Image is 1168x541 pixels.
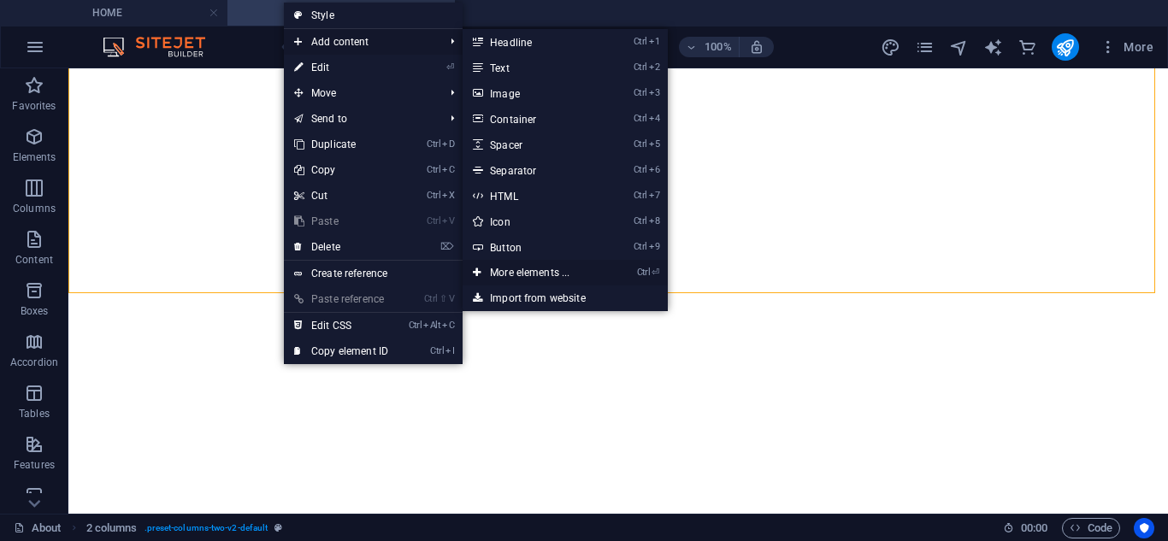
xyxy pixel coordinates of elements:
[284,209,398,234] a: CtrlVPaste
[427,164,440,175] i: Ctrl
[463,183,604,209] a: Ctrl7HTML
[1093,33,1160,61] button: More
[21,304,49,318] p: Boxes
[637,267,651,278] i: Ctrl
[649,138,660,150] i: 5
[284,286,398,312] a: Ctrl⇧VPaste reference
[68,68,1168,514] iframe: To enrich screen reader interactions, please activate Accessibility in Grammarly extension settings
[284,132,398,157] a: CtrlDDuplicate
[634,138,647,150] i: Ctrl
[463,209,604,234] a: Ctrl8Icon
[652,267,659,278] i: ⏎
[145,518,268,538] span: . preset-columns-two-v2-default
[442,320,454,331] i: C
[1134,518,1154,538] button: Usercentrics
[634,190,647,201] i: Ctrl
[649,215,660,226] i: 8
[424,293,438,304] i: Ctrl
[284,234,398,260] a: ⌦Delete
[284,338,398,364] a: CtrlICopy element ID
[445,345,454,356] i: I
[463,80,604,106] a: Ctrl3Image
[442,138,454,150] i: D
[284,80,437,106] span: Move
[427,138,440,150] i: Ctrl
[427,190,440,201] i: Ctrl
[1003,518,1048,538] h6: Session time
[227,3,455,22] h4: About
[649,36,660,47] i: 1
[649,164,660,175] i: 6
[463,29,604,55] a: Ctrl1Headline
[449,293,454,304] i: V
[634,62,647,73] i: Ctrl
[14,458,55,472] p: Features
[13,150,56,164] p: Elements
[649,62,660,73] i: 2
[439,293,447,304] i: ⇧
[15,253,53,267] p: Content
[1062,518,1120,538] button: Code
[86,518,283,538] nav: breadcrumb
[409,320,422,331] i: Ctrl
[649,87,660,98] i: 3
[274,523,282,532] i: This element is a customizable preset
[284,3,463,28] a: Style
[1021,518,1047,538] span: 00 00
[463,55,604,80] a: Ctrl2Text
[649,113,660,124] i: 4
[19,407,50,420] p: Tables
[14,518,62,538] a: Click to cancel selection. Double-click to open Pages
[1033,521,1035,534] span: :
[284,55,398,80] a: ⏎Edit
[442,164,454,175] i: C
[634,87,647,98] i: Ctrl
[634,113,647,124] i: Ctrl
[463,285,668,311] a: Import from website
[463,157,604,183] a: Ctrl6Separator
[284,157,398,183] a: CtrlCCopy
[649,241,660,252] i: 9
[649,190,660,201] i: 7
[463,106,604,132] a: Ctrl4Container
[634,164,647,175] i: Ctrl
[284,183,398,209] a: CtrlXCut
[442,215,454,226] i: V
[423,320,440,331] i: Alt
[284,313,398,338] a: CtrlAltCEdit CSS
[463,132,604,157] a: Ctrl5Spacer
[427,215,440,226] i: Ctrl
[1070,518,1112,538] span: Code
[440,241,454,252] i: ⌦
[12,99,56,113] p: Favorites
[10,356,58,369] p: Accordion
[634,36,647,47] i: Ctrl
[86,518,138,538] span: Click to select. Double-click to edit
[13,202,56,215] p: Columns
[446,62,454,73] i: ⏎
[284,106,437,132] a: Send to
[284,261,463,286] a: Create reference
[634,241,647,252] i: Ctrl
[284,29,437,55] span: Add content
[430,345,444,356] i: Ctrl
[463,234,604,260] a: Ctrl9Button
[463,260,604,285] a: Ctrl⏎More elements ...
[442,190,454,201] i: X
